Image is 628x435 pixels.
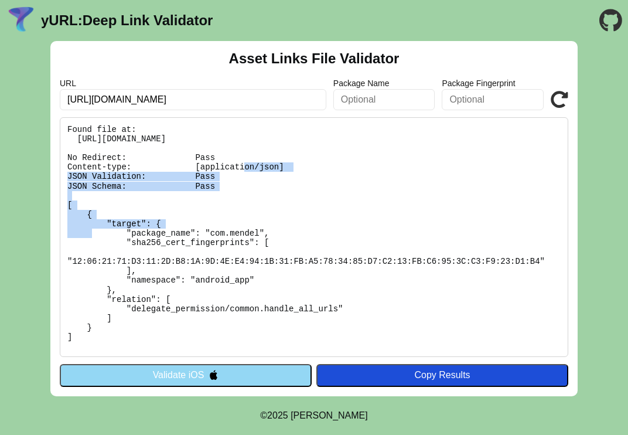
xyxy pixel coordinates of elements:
label: Package Name [333,79,435,88]
label: URL [60,79,326,88]
div: Copy Results [322,370,562,380]
pre: Found file at: [URL][DOMAIN_NAME] No Redirect: Pass Content-type: [application/json] JSON Validat... [60,117,568,357]
input: Optional [442,89,544,110]
h2: Asset Links File Validator [229,50,400,67]
span: 2025 [267,410,288,420]
a: Michael Ibragimchayev's Personal Site [291,410,368,420]
input: Required [60,89,326,110]
img: yURL Logo [6,5,36,36]
input: Optional [333,89,435,110]
img: appleIcon.svg [209,370,219,380]
button: Copy Results [316,364,568,386]
a: yURL:Deep Link Validator [41,12,213,29]
label: Package Fingerprint [442,79,544,88]
footer: © [260,396,367,435]
button: Validate iOS [60,364,312,386]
